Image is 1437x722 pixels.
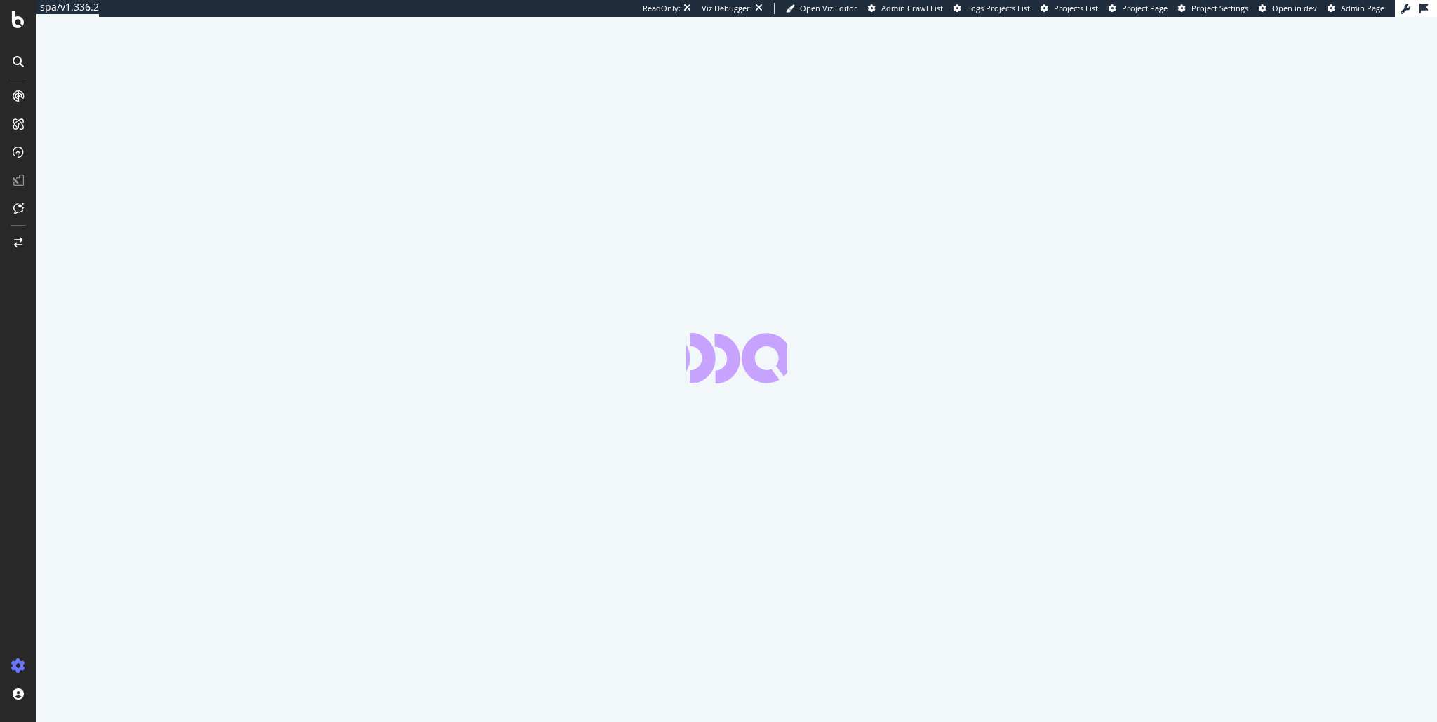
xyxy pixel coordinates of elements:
span: Projects List [1054,3,1098,13]
div: Viz Debugger: [702,3,752,14]
a: Open in dev [1259,3,1317,14]
span: Open in dev [1272,3,1317,13]
span: Project Page [1122,3,1168,13]
a: Project Settings [1178,3,1248,14]
span: Logs Projects List [967,3,1030,13]
div: ReadOnly: [643,3,681,14]
span: Admin Page [1341,3,1384,13]
span: Open Viz Editor [800,3,857,13]
span: Admin Crawl List [881,3,943,13]
a: Project Page [1109,3,1168,14]
a: Open Viz Editor [786,3,857,14]
a: Admin Page [1328,3,1384,14]
a: Projects List [1041,3,1098,14]
span: Project Settings [1191,3,1248,13]
div: animation [686,333,787,383]
a: Logs Projects List [954,3,1030,14]
a: Admin Crawl List [868,3,943,14]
